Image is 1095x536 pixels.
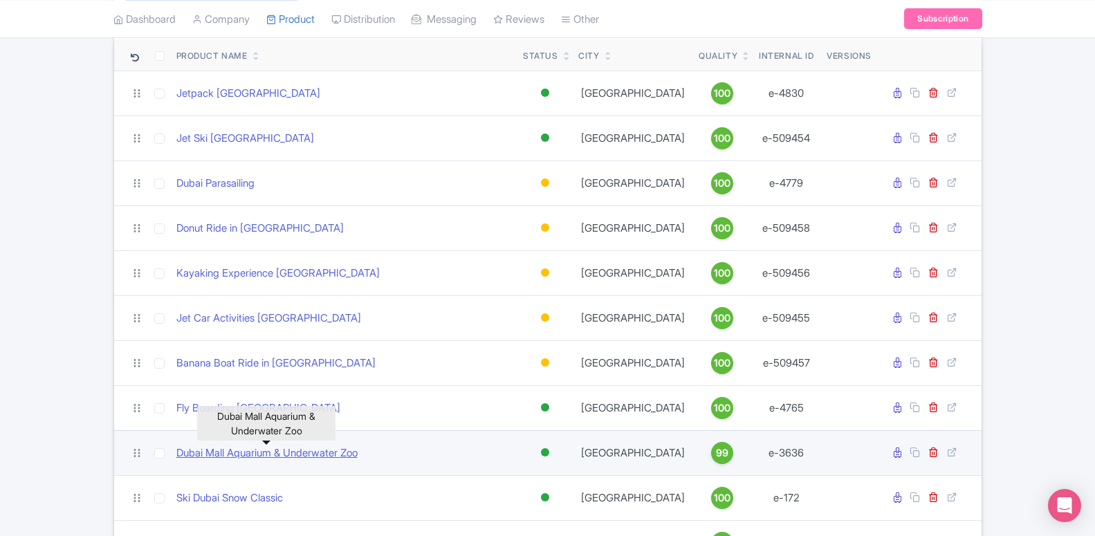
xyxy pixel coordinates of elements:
td: [GEOGRAPHIC_DATA] [573,115,693,160]
td: [GEOGRAPHIC_DATA] [573,205,693,250]
td: e-172 [752,475,822,520]
a: 99 [699,442,746,464]
td: e-509454 [752,115,822,160]
span: 100 [714,490,730,506]
a: 100 [699,397,746,419]
a: Ski Dubai Snow Classic [176,490,283,506]
span: 100 [714,266,730,281]
td: e-509457 [752,340,822,385]
span: 99 [716,445,728,461]
a: 100 [699,262,746,284]
td: [GEOGRAPHIC_DATA] [573,295,693,340]
span: 100 [714,221,730,236]
a: Banana Boat Ride in [GEOGRAPHIC_DATA] [176,355,376,371]
div: Active [538,398,552,418]
div: Building [538,353,552,373]
a: 100 [699,217,746,239]
td: [GEOGRAPHIC_DATA] [573,385,693,430]
td: [GEOGRAPHIC_DATA] [573,160,693,205]
td: [GEOGRAPHIC_DATA] [573,475,693,520]
span: 100 [714,176,730,191]
a: Fly Boarding [GEOGRAPHIC_DATA] [176,400,340,416]
td: e-509455 [752,295,822,340]
div: Building [538,173,552,193]
td: [GEOGRAPHIC_DATA] [573,250,693,295]
a: Jet Ski [GEOGRAPHIC_DATA] [176,131,314,147]
td: [GEOGRAPHIC_DATA] [573,340,693,385]
span: 100 [714,86,730,101]
td: [GEOGRAPHIC_DATA] [573,71,693,115]
a: 100 [699,127,746,149]
span: 100 [714,131,730,146]
div: Building [538,218,552,238]
div: Building [538,308,552,328]
div: Product Name [176,50,248,62]
span: 100 [714,400,730,416]
span: 100 [714,311,730,326]
div: Quality [699,50,737,62]
div: City [578,50,599,62]
a: 100 [699,307,746,329]
a: Jet Car Activities [GEOGRAPHIC_DATA] [176,311,361,326]
div: Status [523,50,558,62]
td: e-509456 [752,250,822,295]
div: Active [538,83,552,103]
a: Donut Ride in [GEOGRAPHIC_DATA] [176,221,344,237]
td: e-4830 [752,71,822,115]
div: Active [538,488,552,508]
div: Active [538,128,552,148]
div: Open Intercom Messenger [1048,489,1081,522]
td: e-3636 [752,430,822,475]
div: Building [538,263,552,283]
td: [GEOGRAPHIC_DATA] [573,430,693,475]
div: Dubai Mall Aquarium & Underwater Zoo [197,406,335,441]
a: Jetpack [GEOGRAPHIC_DATA] [176,86,320,102]
th: Internal ID [752,39,822,71]
a: Kayaking Experience [GEOGRAPHIC_DATA] [176,266,380,281]
th: Versions [821,39,877,71]
a: 100 [699,487,746,509]
a: 100 [699,172,746,194]
a: Dubai Parasailing [176,176,255,192]
a: Subscription [904,8,982,29]
span: 100 [714,355,730,371]
div: Active [538,443,552,463]
td: e-4765 [752,385,822,430]
td: e-509458 [752,205,822,250]
a: 100 [699,82,746,104]
td: e-4779 [752,160,822,205]
a: 100 [699,352,746,374]
a: Dubai Mall Aquarium & Underwater Zoo [176,445,358,461]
